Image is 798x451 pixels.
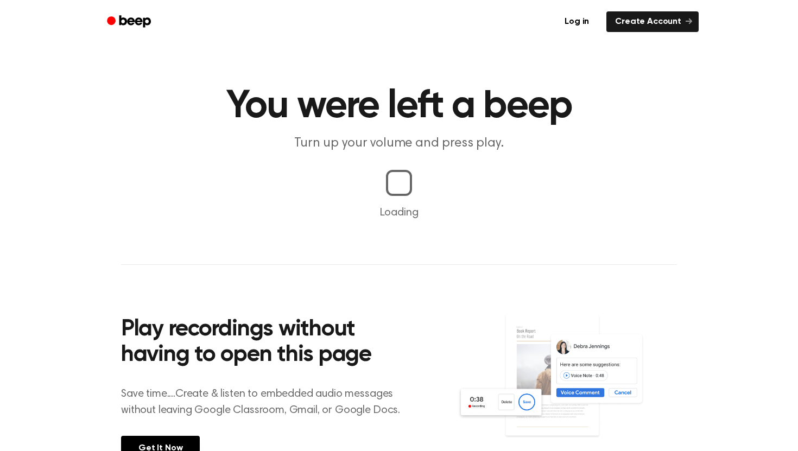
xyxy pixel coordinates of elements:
[606,11,699,32] a: Create Account
[554,9,600,34] a: Log in
[99,11,161,33] a: Beep
[121,317,414,369] h2: Play recordings without having to open this page
[13,205,785,221] p: Loading
[121,386,414,418] p: Save time....Create & listen to embedded audio messages without leaving Google Classroom, Gmail, ...
[191,135,607,153] p: Turn up your volume and press play.
[121,87,677,126] h1: You were left a beep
